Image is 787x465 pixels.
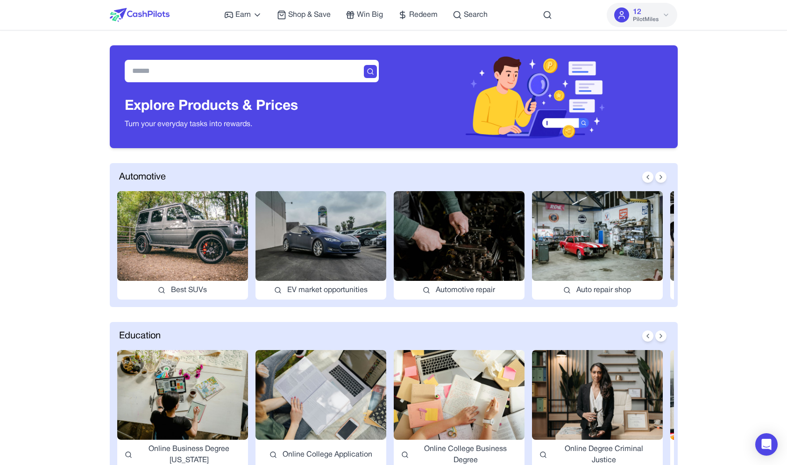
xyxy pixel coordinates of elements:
[409,9,438,21] span: Redeem
[235,9,251,21] span: Earn
[464,45,608,148] img: Header decoration
[125,119,298,130] p: Turn your everyday tasks into rewards.
[171,285,207,296] span: Best SUVs
[283,449,372,460] span: Online College Application
[224,9,262,21] a: Earn
[755,433,778,456] div: Open Intercom Messenger
[436,285,495,296] span: Automotive repair
[464,9,488,21] span: Search
[453,9,488,21] a: Search
[125,98,298,115] h3: Explore Products & Prices
[287,285,368,296] span: EV market opportunities
[119,171,166,184] span: Automotive
[576,285,631,296] span: Auto repair shop
[277,9,331,21] a: Shop & Save
[346,9,383,21] a: Win Big
[119,329,161,343] span: Education
[110,8,170,22] img: CashPilots Logo
[288,9,331,21] span: Shop & Save
[633,16,659,23] span: PilotMiles
[633,7,641,18] span: 12
[607,3,677,27] button: 12PilotMiles
[357,9,383,21] span: Win Big
[398,9,438,21] a: Redeem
